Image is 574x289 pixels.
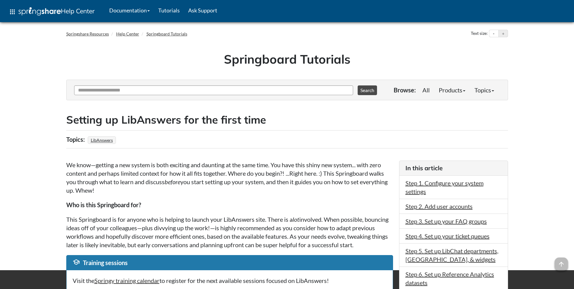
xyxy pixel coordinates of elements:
[405,203,473,210] a: Step 2. Add user accounts
[499,30,508,37] button: Increase text size
[555,257,568,271] span: arrow_upward
[405,247,498,263] a: Step 5. Set up LibChat departments, [GEOGRAPHIC_DATA], & widgets
[418,84,434,96] a: All
[66,112,508,127] h2: Setting up LibAnswers for the first time
[66,201,141,208] strong: Who is this Springboard for?
[405,232,490,240] a: Step 4. Set up your ticket queues
[60,275,514,284] div: This site uses cookies as well as records your IP address for usage statistics.
[9,8,16,15] span: apps
[90,136,114,144] a: LibAnswers
[18,7,61,15] img: Springshare
[434,84,470,96] a: Products
[66,161,393,194] p: We know—getting a new system is both exciting and daunting at the same time. You have this shiny ...
[116,31,139,36] a: Help Center
[405,179,484,195] a: Step 1. Configure your system settings
[489,30,498,37] button: Decrease text size
[165,178,180,185] em: before
[73,258,80,266] span: school
[71,51,503,68] h1: Springboard Tutorials
[66,215,393,249] p: This Springboard is for anyone who is helping to launch your LibAnswers site. There is a involved...
[154,3,184,18] a: Tutorials
[358,85,377,95] button: Search
[405,164,502,172] h3: In this article
[83,259,128,266] span: Training sessions
[555,258,568,265] a: arrow_upward
[184,3,221,18] a: Ask Support
[5,3,99,21] a: apps Help Center
[405,271,494,286] a: Step 6. Set up Reference Analytics datasets
[146,31,187,36] a: Springboard Tutorials
[66,134,86,145] div: Topics:
[293,216,299,223] em: lot
[105,3,154,18] a: Documentation
[470,30,489,38] div: Text size:
[66,31,109,36] a: Springshare Resources
[73,276,387,285] p: Visit the to register for the next available sessions focused on LibAnswers!
[61,7,95,15] span: Help Center
[394,86,416,94] p: Browse:
[470,84,499,96] a: Topics
[94,277,159,284] a: Springy training calendar
[405,218,487,225] a: Step 3. Set up your FAQ groups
